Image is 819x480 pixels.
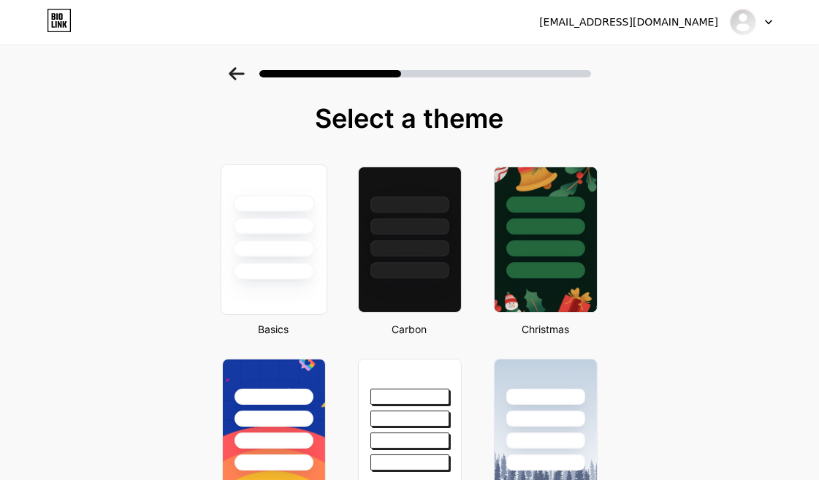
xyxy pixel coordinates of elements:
[218,321,330,337] div: Basics
[539,15,718,30] div: [EMAIL_ADDRESS][DOMAIN_NAME]
[490,321,602,337] div: Christmas
[354,321,466,337] div: Carbon
[216,104,603,133] div: Select a theme
[729,8,757,36] img: Equity Intel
